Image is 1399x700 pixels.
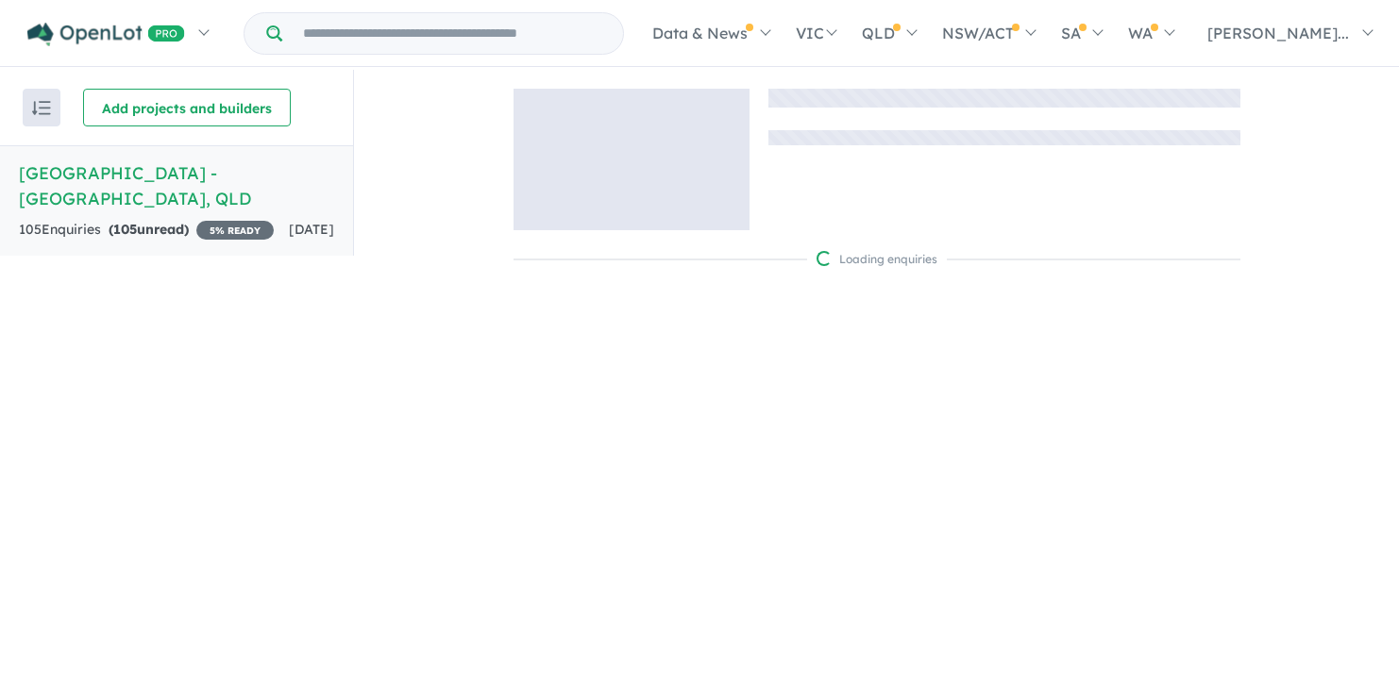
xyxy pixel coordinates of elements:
span: [DATE] [289,221,334,238]
span: 105 [113,221,137,238]
strong: ( unread) [109,221,189,238]
div: Loading enquiries [817,250,937,269]
button: Add projects and builders [83,89,291,126]
input: Try estate name, suburb, builder or developer [286,13,619,54]
h5: [GEOGRAPHIC_DATA] - [GEOGRAPHIC_DATA] , QLD [19,160,334,211]
span: 5 % READY [196,221,274,240]
div: 105 Enquir ies [19,219,274,242]
img: sort.svg [32,101,51,115]
img: Openlot PRO Logo White [27,23,185,46]
span: [PERSON_NAME]... [1207,24,1349,42]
